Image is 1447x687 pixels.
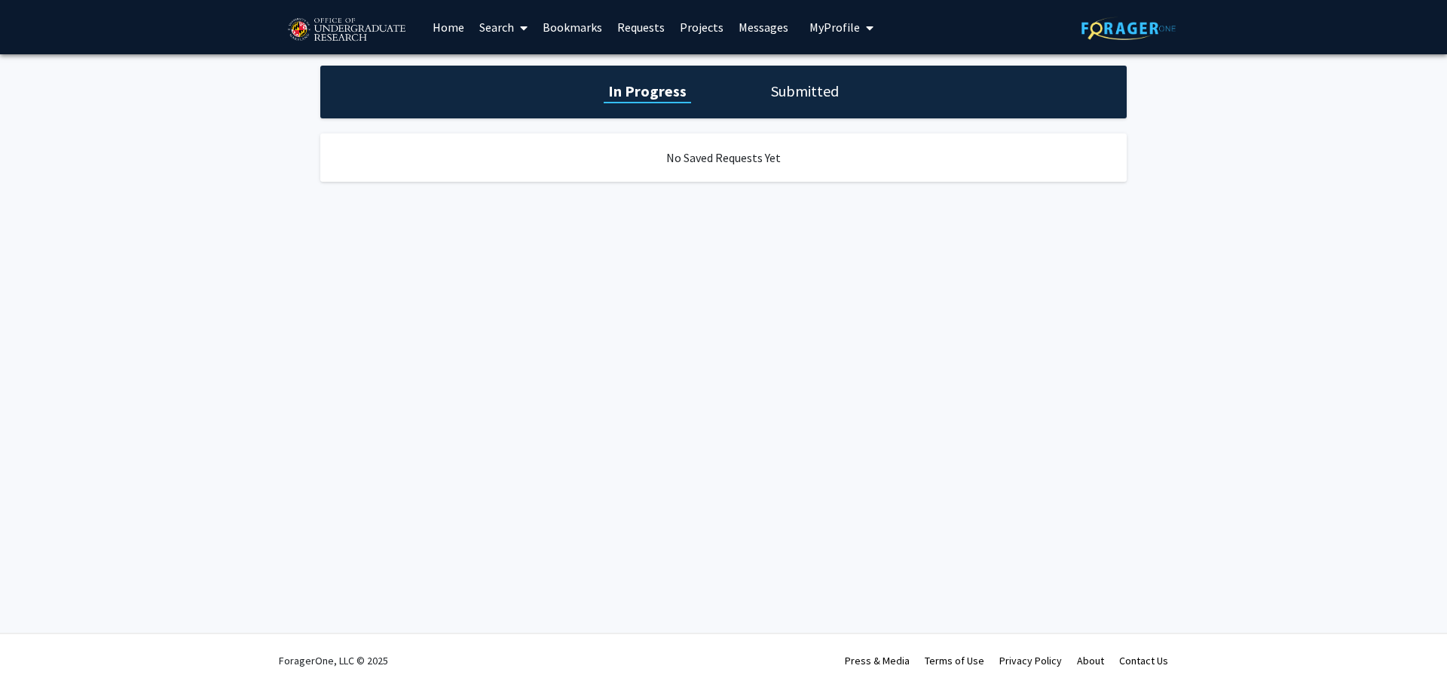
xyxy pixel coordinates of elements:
[925,654,984,667] a: Terms of Use
[535,1,610,54] a: Bookmarks
[766,81,843,102] h1: Submitted
[1077,654,1104,667] a: About
[809,20,860,35] span: My Profile
[1119,654,1168,667] a: Contact Us
[610,1,672,54] a: Requests
[731,1,796,54] a: Messages
[604,81,691,102] h1: In Progress
[472,1,535,54] a: Search
[283,11,410,49] img: University of Maryland Logo
[425,1,472,54] a: Home
[320,133,1127,182] div: No Saved Requests Yet
[999,654,1062,667] a: Privacy Policy
[11,619,64,676] iframe: Chat
[279,634,388,687] div: ForagerOne, LLC © 2025
[1081,17,1176,40] img: ForagerOne Logo
[845,654,910,667] a: Press & Media
[672,1,731,54] a: Projects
